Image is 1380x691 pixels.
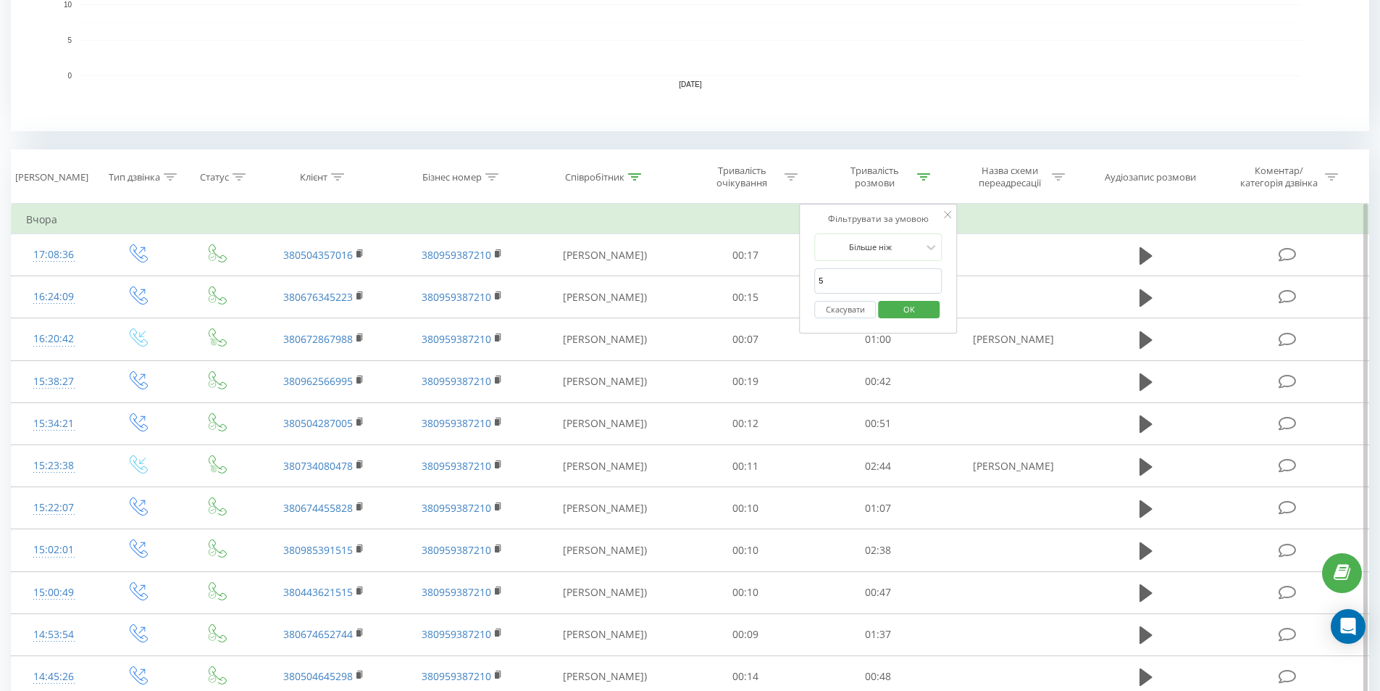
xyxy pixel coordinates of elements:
div: 17:08:36 [26,241,82,269]
td: [PERSON_NAME]) [531,234,679,276]
td: 00:47 [812,571,945,613]
a: 380959387210 [422,585,491,599]
text: 5 [67,36,72,44]
td: [PERSON_NAME]) [531,571,679,613]
td: 02:44 [812,445,945,487]
td: [PERSON_NAME]) [531,276,679,318]
td: 01:00 [812,318,945,360]
td: 00:42 [812,360,945,402]
a: 380674652744 [283,627,353,641]
td: 01:37 [812,613,945,655]
a: 380959387210 [422,543,491,557]
div: Фільтрувати за умовою [814,212,942,226]
td: [PERSON_NAME]) [531,445,679,487]
a: 380959387210 [422,459,491,473]
a: 380504357016 [283,248,353,262]
td: 00:12 [679,402,812,444]
a: 380985391515 [283,543,353,557]
a: 380734080478 [283,459,353,473]
div: 15:02:01 [26,536,82,564]
td: [PERSON_NAME]) [531,613,679,655]
a: 380676345223 [283,290,353,304]
a: 380959387210 [422,416,491,430]
a: 380674455828 [283,501,353,515]
td: 00:51 [812,402,945,444]
div: Співробітник [565,171,624,183]
td: 02:38 [812,529,945,571]
td: 00:17 [679,234,812,276]
div: Аудіозапис розмови [1105,171,1196,183]
div: Open Intercom Messenger [1331,609,1366,644]
text: [DATE] [679,80,702,88]
a: 380959387210 [422,248,491,262]
td: 00:15 [679,276,812,318]
div: 16:24:09 [26,283,82,311]
td: 00:09 [679,613,812,655]
div: Статус [200,171,229,183]
div: Бізнес номер [422,171,482,183]
a: 380504645298 [283,669,353,683]
a: 380959387210 [422,501,491,515]
td: 00:19 [679,360,812,402]
div: [PERSON_NAME] [15,171,88,183]
div: 15:38:27 [26,368,82,396]
td: [PERSON_NAME]) [531,487,679,529]
div: Коментар/категорія дзвінка [1237,165,1321,189]
text: 0 [67,72,72,80]
div: Тип дзвінка [109,171,160,183]
div: 15:00:49 [26,579,82,607]
a: 380672867988 [283,332,353,346]
td: 01:07 [812,487,945,529]
a: 380959387210 [422,290,491,304]
td: 00:10 [679,571,812,613]
div: Клієнт [300,171,327,183]
a: 380959387210 [422,374,491,388]
td: Вчора [12,205,1369,234]
div: 16:20:42 [26,325,82,353]
div: 15:22:07 [26,494,82,522]
input: 00:00 [814,268,942,294]
div: 15:23:38 [26,452,82,480]
td: [PERSON_NAME]) [531,360,679,402]
a: 380959387210 [422,332,491,346]
td: [PERSON_NAME]) [531,402,679,444]
button: OK [878,301,940,319]
div: 15:34:21 [26,410,82,438]
a: 380959387210 [422,627,491,641]
a: 380959387210 [422,669,491,683]
a: 380962566995 [283,374,353,388]
td: 00:07 [679,318,812,360]
td: 00:10 [679,487,812,529]
div: Тривалість очікування [703,165,781,189]
div: 14:45:26 [26,663,82,691]
a: 380443621515 [283,585,353,599]
td: [PERSON_NAME]) [531,529,679,571]
td: 00:10 [679,529,812,571]
td: 00:11 [679,445,812,487]
td: [PERSON_NAME] [944,318,1082,360]
span: OK [889,298,929,320]
td: [PERSON_NAME]) [531,318,679,360]
div: Назва схеми переадресації [971,165,1048,189]
a: 380504287005 [283,416,353,430]
button: Скасувати [814,301,876,319]
div: 14:53:54 [26,621,82,649]
div: Тривалість розмови [836,165,913,189]
text: 10 [64,1,72,9]
td: [PERSON_NAME] [944,445,1082,487]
